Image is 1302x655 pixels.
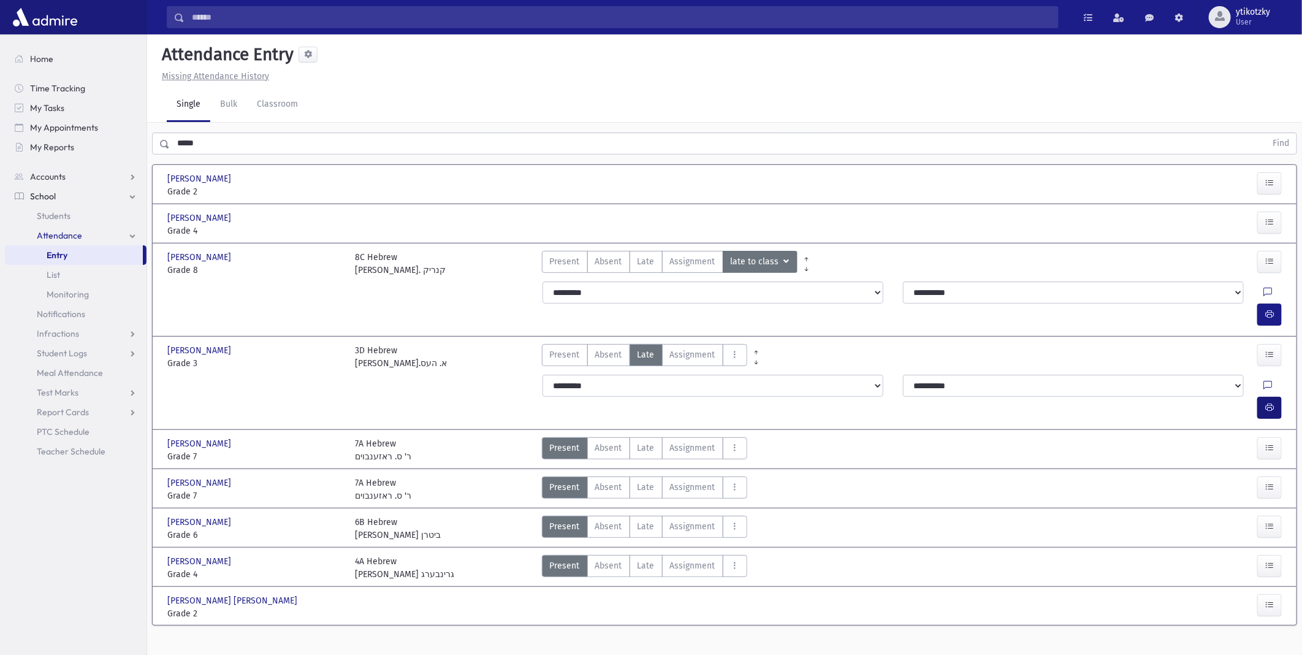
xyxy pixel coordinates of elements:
[595,481,622,494] span: Absent
[30,53,53,64] span: Home
[595,559,622,572] span: Absent
[37,230,82,241] span: Attendance
[167,172,234,185] span: [PERSON_NAME]
[167,357,343,370] span: Grade 3
[1265,133,1296,154] button: Find
[670,442,715,454] span: Assignment
[595,520,622,533] span: Absent
[5,383,147,402] a: Test Marks
[355,555,454,581] div: 4A Hebrew [PERSON_NAME] גרינבערג
[5,363,147,383] a: Meal Attendance
[5,226,147,245] a: Attendance
[167,264,343,277] span: Grade 8
[185,6,1058,28] input: Search
[5,186,147,206] a: School
[37,328,79,339] span: Infractions
[5,167,147,186] a: Accounts
[355,477,411,502] div: 7A Hebrew ר' ס. ראזענבוים
[157,71,269,82] a: Missing Attendance History
[670,255,715,268] span: Assignment
[670,348,715,361] span: Assignment
[47,289,89,300] span: Monitoring
[167,251,234,264] span: [PERSON_NAME]
[731,255,782,269] span: late to class
[542,344,747,370] div: AttTypes
[638,442,655,454] span: Late
[167,489,343,502] span: Grade 7
[30,142,74,153] span: My Reports
[5,137,147,157] a: My Reports
[210,88,247,122] a: Bulk
[30,83,85,94] span: Time Tracking
[670,520,715,533] span: Assignment
[30,171,66,182] span: Accounts
[542,477,747,502] div: AttTypes
[355,251,446,277] div: 8C Hebrew [PERSON_NAME]. קנריק
[638,520,655,533] span: Late
[37,348,87,359] span: Student Logs
[167,594,300,607] span: [PERSON_NAME] [PERSON_NAME]
[167,88,210,122] a: Single
[167,529,343,542] span: Grade 6
[10,5,80,29] img: AdmirePro
[167,555,234,568] span: [PERSON_NAME]
[5,265,147,285] a: List
[167,185,343,198] span: Grade 2
[5,304,147,324] a: Notifications
[167,212,234,224] span: [PERSON_NAME]
[638,481,655,494] span: Late
[595,442,622,454] span: Absent
[167,607,343,620] span: Grade 2
[595,255,622,268] span: Absent
[542,516,747,542] div: AttTypes
[5,442,147,461] a: Teacher Schedule
[30,102,64,113] span: My Tasks
[5,206,147,226] a: Students
[550,255,580,268] span: Present
[37,210,70,221] span: Students
[5,118,147,137] a: My Appointments
[723,251,798,273] button: late to class
[247,88,308,122] a: Classroom
[37,308,85,320] span: Notifications
[638,348,655,361] span: Late
[167,516,234,529] span: [PERSON_NAME]
[5,324,147,343] a: Infractions
[670,481,715,494] span: Assignment
[167,437,234,450] span: [PERSON_NAME]
[670,559,715,572] span: Assignment
[355,437,411,463] div: 7A Hebrew ר' ס. ראזענבוים
[167,450,343,463] span: Grade 7
[37,446,105,457] span: Teacher Schedule
[638,559,655,572] span: Late
[5,402,147,422] a: Report Cards
[542,555,747,581] div: AttTypes
[167,224,343,237] span: Grade 4
[542,251,798,277] div: AttTypes
[37,426,89,437] span: PTC Schedule
[550,481,580,494] span: Present
[5,49,147,69] a: Home
[550,559,580,572] span: Present
[157,44,294,65] h5: Attendance Entry
[167,568,343,581] span: Grade 4
[47,250,67,261] span: Entry
[5,79,147,98] a: Time Tracking
[30,191,56,202] span: School
[5,98,147,118] a: My Tasks
[162,71,269,82] u: Missing Attendance History
[595,348,622,361] span: Absent
[5,422,147,442] a: PTC Schedule
[550,442,580,454] span: Present
[355,516,441,542] div: 6B Hebrew [PERSON_NAME] ביטרן
[1236,7,1270,17] span: ytikotzky
[550,348,580,361] span: Present
[37,367,103,378] span: Meal Attendance
[638,255,655,268] span: Late
[5,285,147,304] a: Monitoring
[37,407,89,418] span: Report Cards
[5,343,147,363] a: Student Logs
[550,520,580,533] span: Present
[1236,17,1270,27] span: User
[167,344,234,357] span: [PERSON_NAME]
